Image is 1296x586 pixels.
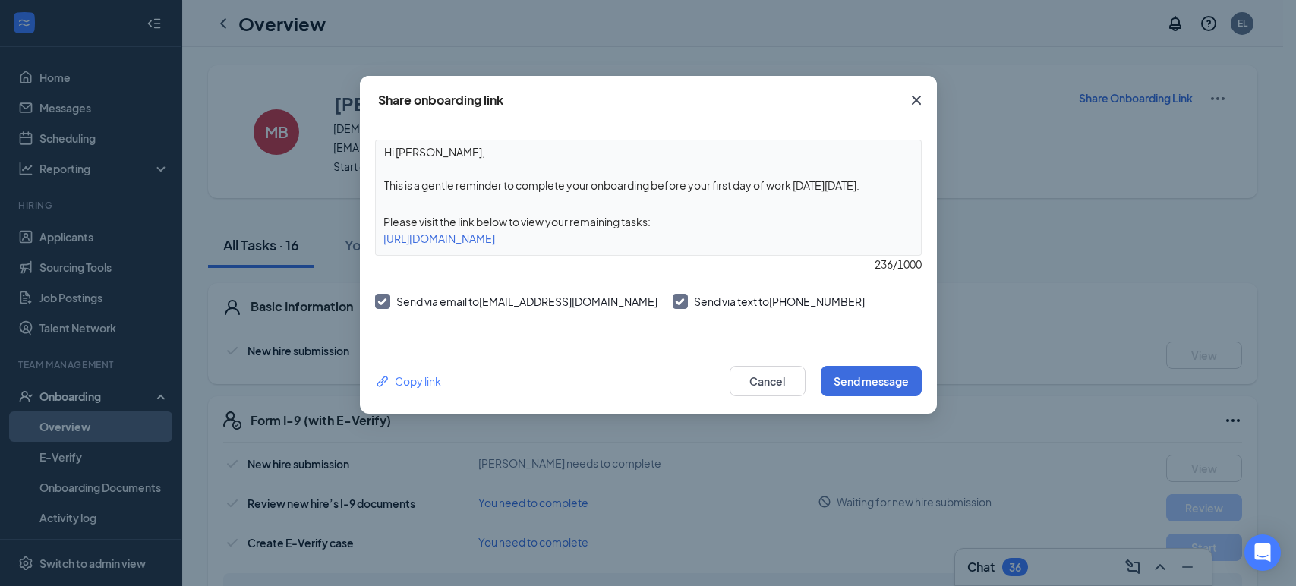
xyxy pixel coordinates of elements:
[376,230,921,247] div: [URL][DOMAIN_NAME]
[730,366,806,396] button: Cancel
[907,91,925,109] svg: Cross
[378,92,503,109] div: Share onboarding link
[896,76,937,124] button: Close
[821,366,922,396] button: Send message
[375,373,441,389] div: Copy link
[375,256,922,273] div: 236 / 1000
[376,140,921,197] textarea: Hi [PERSON_NAME], This is a gentle reminder to complete your onboarding before your first day of ...
[375,373,441,389] button: Link Copy link
[396,295,657,308] span: Send via email to [EMAIL_ADDRESS][DOMAIN_NAME]
[694,295,865,308] span: Send via text to [PHONE_NUMBER]
[376,213,921,230] div: Please visit the link below to view your remaining tasks:
[1244,534,1281,571] div: Open Intercom Messenger
[375,373,391,389] svg: Link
